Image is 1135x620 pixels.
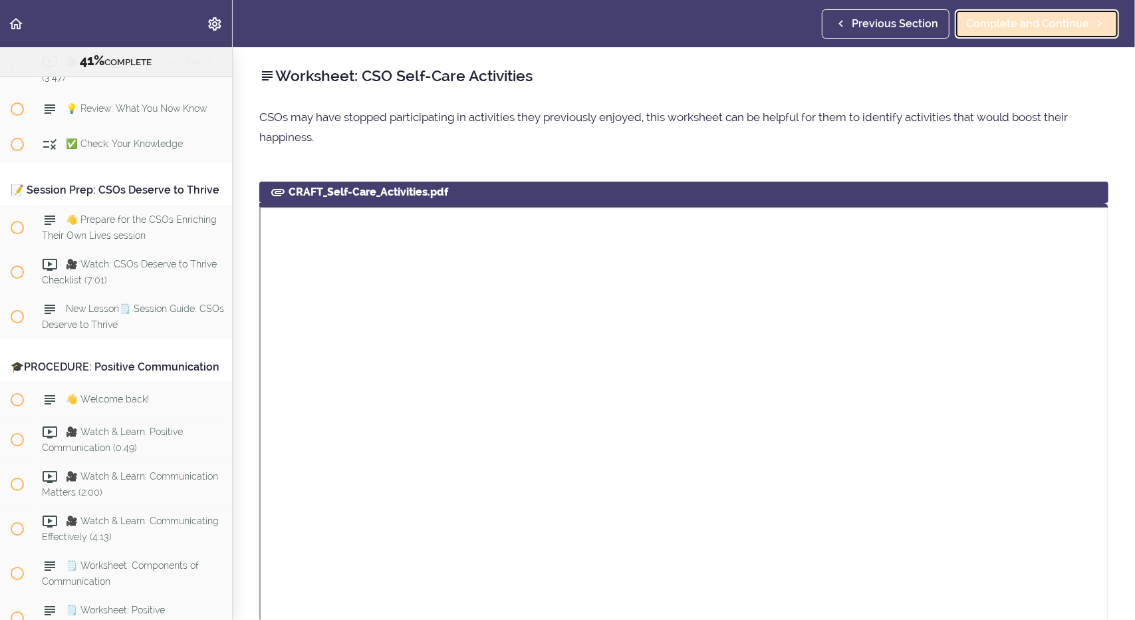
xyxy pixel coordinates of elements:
span: 👋 Prepare for the CSOs Enriching Their Own Lives session [42,215,217,241]
a: Previous Section [822,9,949,39]
span: 🎥 Watch: CSO Happiness Recap (3:47) [42,57,213,82]
svg: Back to course curriculum [8,16,24,32]
span: 41% [80,53,105,69]
p: CSOs may have stopped participating in activities they previously enjoyed, this worksheet can be ... [259,107,1108,147]
span: 🎥 Watch: CSOs Deserve to Thrive Checklist (7:01) [42,259,217,285]
span: 🎥 Watch & Learn: Positive Communication (0:49) [42,426,183,452]
svg: Settings Menu [207,16,223,32]
a: Complete and Continue [955,9,1119,39]
div: CRAFT_Self-Care_Activities.pdf [259,182,1108,203]
span: ✅ Check: Your Knowledge [66,139,183,150]
span: 💡 Review: What You Now Know [66,104,207,114]
span: Previous Section [852,16,938,32]
span: New Lesson🗒️ Session Guide: CSOs Deserve to Thrive [42,304,224,330]
div: COMPLETE [17,53,215,70]
span: 🗒️ Worksheet: Components of Communication [42,560,199,586]
span: 👋 Welcome back! [66,394,149,404]
h2: Worksheet: CSO Self-Care Activities [259,65,1108,87]
span: 🎥 Watch & Learn: Communication Matters (2:00) [42,471,218,497]
span: Complete and Continue [966,16,1089,32]
span: 🎥 Watch & Learn: Communicating Effectively (4:13) [42,516,219,542]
